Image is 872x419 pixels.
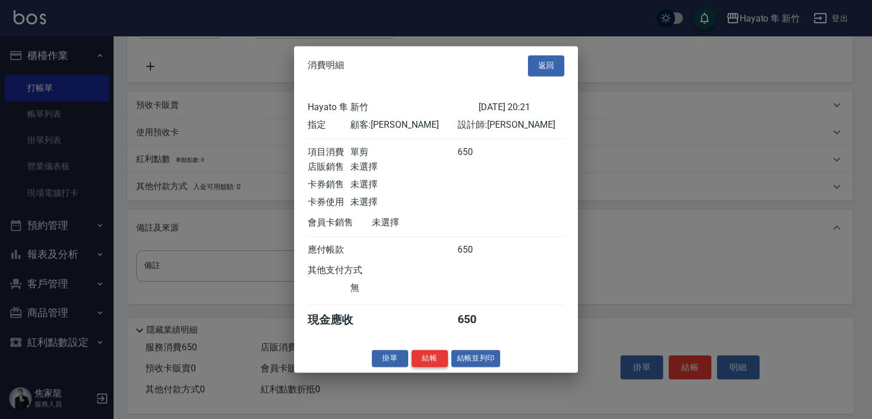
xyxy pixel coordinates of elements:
div: Hayato 隼 新竹 [308,102,479,114]
div: 指定 [308,119,350,131]
span: 消費明細 [308,60,344,72]
div: 未選擇 [350,161,457,173]
div: 未選擇 [372,217,479,229]
div: 未選擇 [350,179,457,191]
div: 現金應收 [308,312,372,328]
button: 掛單 [372,350,408,367]
div: 650 [458,244,500,256]
button: 結帳並列印 [451,350,501,367]
div: 無 [350,282,457,294]
div: 顧客: [PERSON_NAME] [350,119,457,131]
div: 卡券使用 [308,196,350,208]
div: 設計師: [PERSON_NAME] [458,119,564,131]
div: 會員卡銷售 [308,217,372,229]
div: 650 [458,312,500,328]
div: 650 [458,146,500,158]
div: 其他支付方式 [308,265,393,276]
div: 應付帳款 [308,244,350,256]
div: 未選擇 [350,196,457,208]
div: 卡券銷售 [308,179,350,191]
div: 項目消費 [308,146,350,158]
div: 單剪 [350,146,457,158]
button: 結帳 [412,350,448,367]
div: [DATE] 20:21 [479,102,564,114]
button: 返回 [528,55,564,76]
div: 店販銷售 [308,161,350,173]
